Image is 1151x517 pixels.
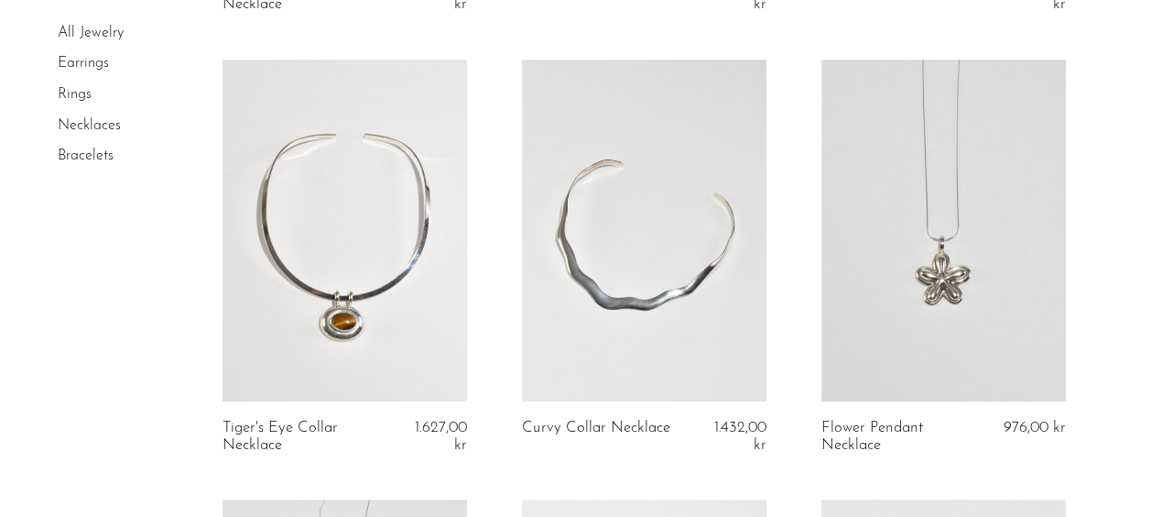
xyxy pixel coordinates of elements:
a: Necklaces [58,118,121,133]
span: 976,00 kr [1004,420,1066,435]
a: Curvy Collar Necklace [522,420,670,454]
span: 1.627,00 kr [415,420,467,452]
span: 1.432,00 kr [714,420,766,452]
a: Bracelets [58,148,114,163]
a: Rings [58,87,92,102]
a: All Jewelry [58,26,124,40]
a: Tiger's Eye Collar Necklace [223,420,383,454]
a: Earrings [58,57,109,71]
a: Flower Pendant Necklace [821,420,982,454]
